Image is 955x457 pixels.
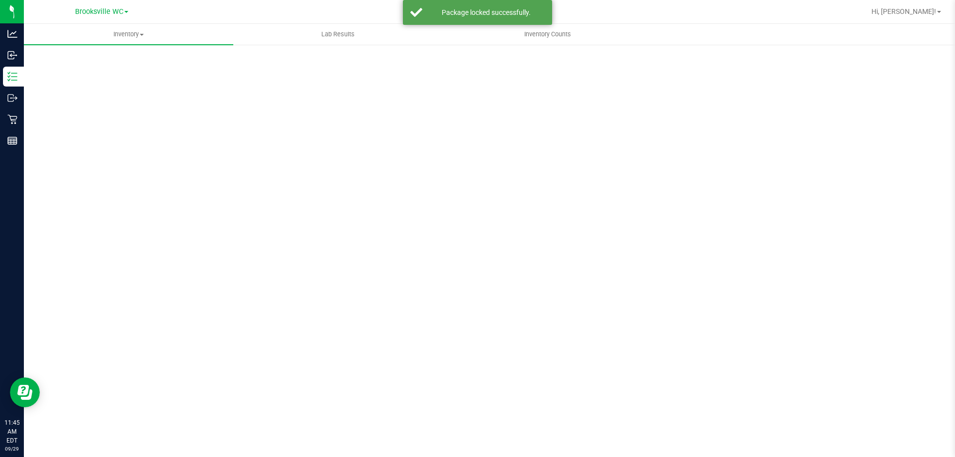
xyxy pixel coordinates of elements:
[7,50,17,60] inline-svg: Inbound
[10,377,40,407] iframe: Resource center
[24,24,233,45] a: Inventory
[24,30,233,39] span: Inventory
[443,24,652,45] a: Inventory Counts
[233,24,443,45] a: Lab Results
[7,72,17,82] inline-svg: Inventory
[7,29,17,39] inline-svg: Analytics
[308,30,368,39] span: Lab Results
[871,7,936,15] span: Hi, [PERSON_NAME]!
[7,114,17,124] inline-svg: Retail
[4,445,19,453] p: 09/29
[511,30,584,39] span: Inventory Counts
[75,7,123,16] span: Brooksville WC
[4,418,19,445] p: 11:45 AM EDT
[7,93,17,103] inline-svg: Outbound
[7,136,17,146] inline-svg: Reports
[428,7,545,17] div: Package locked successfully.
